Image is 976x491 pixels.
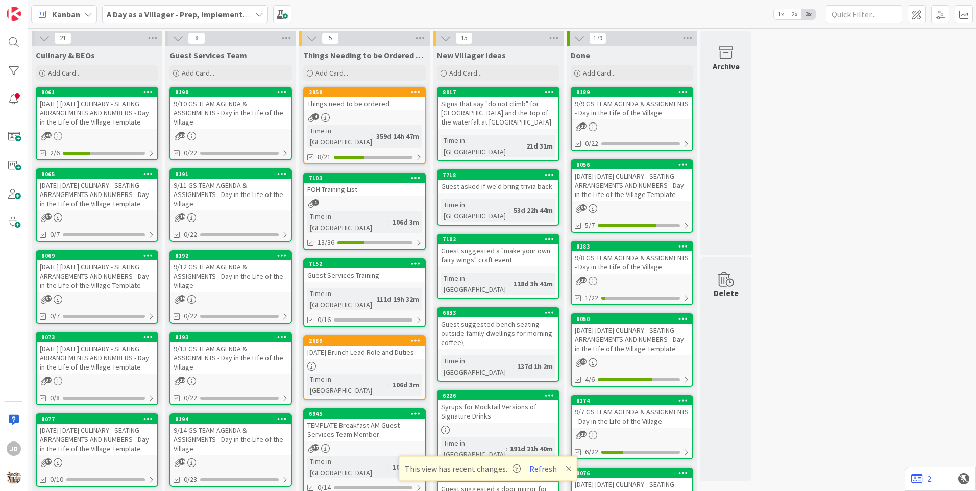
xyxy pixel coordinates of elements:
span: 8 [188,32,205,44]
div: 9/14 GS TEAM AGENDA & ASSIGNMENTS - Day in the Life of the Village [170,424,291,455]
div: 81949/14 GS TEAM AGENDA & ASSIGNMENTS - Day in the Life of the Village [170,414,291,455]
span: 20 [179,132,185,138]
div: 2689 [309,337,425,345]
div: [DATE] [DATE] CULINARY - SEATING ARRANGEMENTS AND NUMBERS - Day in the Life of the Village Template [37,179,157,210]
div: 8061 [41,89,157,96]
div: 9/8 GS TEAM AGENDA & ASSIGNMENTS - Day in the Life of the Village [572,251,692,274]
span: 13/36 [318,237,334,248]
div: 6945 [309,410,425,418]
div: 8056 [572,160,692,169]
div: Archive [713,60,740,72]
a: 7152Guest Services TrainingTime in [GEOGRAPHIC_DATA]:111d 19h 32m0/16 [303,258,426,327]
a: 8056[DATE] [DATE] CULINARY - SEATING ARRANGEMENTS AND NUMBERS - Day in the Life of the Village Te... [571,159,693,233]
div: 7718Guest asked if we'd bring trivia back [438,170,558,193]
div: 6226 [443,392,558,399]
a: 8065[DATE] [DATE] CULINARY - SEATING ARRANGEMENTS AND NUMBERS - Day in the Life of the Village Te... [36,168,158,242]
span: 2/6 [50,148,60,158]
div: 106d 3m [390,216,422,228]
span: 19 [580,122,587,129]
div: [DATE] [DATE] CULINARY - SEATING ARRANGEMENTS AND NUMBERS - Day in the Life of the Village Template [37,424,157,455]
div: 7102 [438,235,558,244]
div: Time in [GEOGRAPHIC_DATA] [441,273,509,295]
span: 19 [179,458,185,465]
div: 7103FOH Training List [304,174,425,196]
div: 8076 [576,470,692,477]
div: 8183 [572,242,692,251]
div: Signs that say "do not climb" for [GEOGRAPHIC_DATA] and the top of the waterfall at [GEOGRAPHIC_D... [438,97,558,129]
a: 81909/10 GS TEAM AGENDA & ASSIGNMENTS - Day in the Life of the Village0/22 [169,87,292,160]
span: : [506,443,507,454]
div: Syrups for Mocktail Versions of Signature Drinks [438,400,558,423]
span: 0/16 [318,314,331,325]
div: 9/11 GS TEAM AGENDA & ASSIGNMENTS - Day in the Life of the Village [170,179,291,210]
div: Time in [GEOGRAPHIC_DATA] [441,135,522,157]
div: 191d 21h 40m [507,443,555,454]
span: : [388,461,390,473]
a: 7718Guest asked if we'd bring trivia backTime in [GEOGRAPHIC_DATA]:53d 22h 44m [437,169,559,226]
span: : [388,379,390,390]
a: 81949/14 GS TEAM AGENDA & ASSIGNMENTS - Day in the Life of the Village0/23 [169,413,292,487]
div: 8192 [170,251,291,260]
span: : [372,293,374,305]
span: 0/7 [50,229,60,240]
div: 8194 [170,414,291,424]
span: : [509,278,511,289]
span: : [388,216,390,228]
div: 8050 [572,314,692,324]
div: 8076 [572,469,692,478]
div: 2689 [304,336,425,346]
span: Add Card... [315,68,348,78]
div: 8069 [37,251,157,260]
div: Time in [GEOGRAPHIC_DATA] [441,437,506,460]
span: : [522,140,524,152]
div: 8050[DATE] [DATE] CULINARY - SEATING ARRANGEMENTS AND NUMBERS - Day in the Life of the Village Te... [572,314,692,355]
span: 6/22 [585,447,598,457]
div: 6833 [438,308,558,317]
div: 8174 [576,397,692,404]
div: 8191 [175,170,291,178]
span: 0/23 [184,474,197,485]
div: 81939/13 GS TEAM AGENDA & ASSIGNMENTS - Day in the Life of the Village [170,333,291,374]
span: 0/8 [50,392,60,403]
div: 7152 [309,260,425,267]
div: 8077[DATE] [DATE] CULINARY - SEATING ARRANGEMENTS AND NUMBERS - Day in the Life of the Village Te... [37,414,157,455]
div: 2858Things need to be ordered [304,88,425,110]
span: 0/10 [50,474,63,485]
div: [DATE] [DATE] CULINARY - SEATING ARRANGEMENTS AND NUMBERS - Day in the Life of the Village Template [572,324,692,355]
span: 40 [580,358,587,365]
span: 37 [45,213,52,220]
div: 111d 19h 32m [374,293,422,305]
span: 2x [788,9,801,19]
span: 5 [322,32,339,44]
span: 3x [801,9,815,19]
span: This view has recent changes. [405,462,521,475]
div: Time in [GEOGRAPHIC_DATA] [441,199,509,222]
div: 6945 [304,409,425,419]
div: Time in [GEOGRAPHIC_DATA] [307,374,388,396]
div: 8056[DATE] [DATE] CULINARY - SEATING ARRANGEMENTS AND NUMBERS - Day in the Life of the Village Te... [572,160,692,201]
div: 9/9 GS TEAM AGENDA & ASSIGNMENTS - Day in the Life of the Village [572,97,692,119]
span: Add Card... [182,68,214,78]
div: 9/10 GS TEAM AGENDA & ASSIGNMENTS - Day in the Life of the Village [170,97,291,129]
span: Kanban [52,8,80,20]
span: 37 [45,377,52,383]
div: 7102 [443,236,558,243]
a: 8077[DATE] [DATE] CULINARY - SEATING ARRANGEMENTS AND NUMBERS - Day in the Life of the Village Te... [36,413,158,487]
a: 81839/8 GS TEAM AGENDA & ASSIGNMENTS - Day in the Life of the Village1/22 [571,241,693,305]
div: [DATE] [DATE] CULINARY - SEATING ARRANGEMENTS AND NUMBERS - Day in the Life of the Village Template [37,97,157,129]
a: 81749/7 GS TEAM AGENDA & ASSIGNMENTS - Day in the Life of the Village6/22 [571,395,693,459]
span: Things Needing to be Ordered - PUT IN CARD, Don't make new card [303,50,426,60]
span: 0/7 [50,311,60,322]
div: 81909/10 GS TEAM AGENDA & ASSIGNMENTS - Day in the Life of the Village [170,88,291,129]
span: 15 [455,32,473,44]
div: 53d 22h 44m [511,205,555,216]
span: 37 [45,458,52,465]
div: 7718 [438,170,558,180]
div: 8189 [572,88,692,97]
span: 1 [312,199,319,206]
span: 0/22 [184,229,197,240]
div: 8017Signs that say "do not climb" for [GEOGRAPHIC_DATA] and the top of the waterfall at [GEOGRAPH... [438,88,558,129]
span: 4/6 [585,374,595,385]
div: 8065 [37,169,157,179]
input: Quick Filter... [826,5,902,23]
